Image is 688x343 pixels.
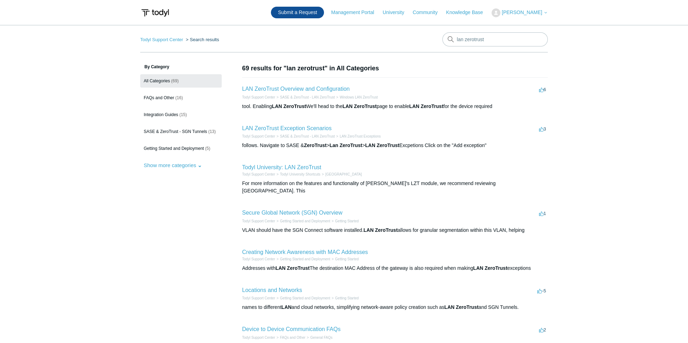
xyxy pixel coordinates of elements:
li: Todyl Support Center [242,172,275,177]
em: LAN [281,304,292,310]
a: Todyl Support Center [242,257,275,261]
span: [PERSON_NAME] [502,9,542,15]
a: Getting Started and Deployment [280,257,330,261]
a: Locations and Networks [242,287,302,293]
span: (69) [171,78,179,83]
em: LAN ZeroTrust [444,304,479,310]
a: Getting Started [335,296,359,300]
li: Getting Started and Deployment [275,218,330,224]
a: Management Portal [331,9,381,16]
span: (16) [175,95,183,100]
a: Submit a Request [271,7,324,18]
a: Todyl Support Center [242,296,275,300]
em: LAN ZeroTrust [364,227,398,233]
a: FAQs and Other (16) [140,91,222,104]
li: SASE & ZeroTrust - LAN ZeroTrust [275,95,335,100]
a: Todyl Support Center [242,172,275,176]
div: follows. Navigate to SASE & > > Excpetions Click on the "Add exception" [242,142,548,149]
li: Windows LAN ZeroTrust [335,95,378,100]
em: LAN ZeroTrust [275,265,310,271]
h1: 69 results for "lan zerotrust" in All Categories [242,64,548,73]
input: Search [442,32,548,46]
a: LAN ZeroTrust Exceptions [340,134,381,138]
a: Getting Started and Deployment [280,296,330,300]
a: Todyl University Shortcuts [280,172,320,176]
a: SASE & ZeroTrust - LAN ZeroTrust [280,95,335,99]
li: General FAQs [305,335,332,340]
a: Todyl Support Center [242,134,275,138]
span: Integration Guides [144,112,178,117]
em: Lan ZeroTrust [330,142,362,148]
span: SASE & ZeroTrust - SGN Tunnels [144,129,207,134]
img: Todyl Support Center Help Center home page [140,6,170,19]
h3: By Category [140,64,222,70]
a: Getting Started and Deployment [280,219,330,223]
a: Windows LAN ZeroTrust [340,95,378,99]
em: ZeroTrust [304,142,327,148]
a: Getting Started [335,219,359,223]
button: Show more categories [140,159,206,172]
div: Addresses with The destination MAC Address of the gateway is also required when making exceptions [242,265,548,272]
span: 2 [539,327,546,332]
a: Todyl Support Center [140,37,183,42]
em: LAN ZeroTrust [409,103,443,109]
span: All Categories [144,78,170,83]
span: 3 [539,126,546,132]
li: Todyl Support Center [242,134,275,139]
li: LAN ZeroTrust Exceptions [335,134,381,139]
button: [PERSON_NAME] [492,8,548,17]
em: LAN ZeroTrust [365,142,399,148]
li: Getting Started and Deployment [275,296,330,301]
a: Secure Global Network (SGN) Overview [242,210,342,216]
a: Todyl Support Center [242,336,275,339]
span: FAQs and Other [144,95,174,100]
a: SASE & ZeroTrust - LAN ZeroTrust [280,134,335,138]
li: Getting Started [330,296,359,301]
a: LAN ZeroTrust Overview and Configuration [242,86,350,92]
li: FAQs and Other [275,335,305,340]
em: LAN ZeroTrust [343,103,377,109]
a: FAQs and Other [280,336,305,339]
li: Getting Started [330,256,359,262]
a: Todyl Support Center [242,95,275,99]
a: Todyl University: LAN ZeroTrust [242,164,321,170]
a: Creating Network Awareness with MAC Addresses [242,249,368,255]
a: Getting Started [335,257,359,261]
a: Device to Device Communication FAQs [242,326,340,332]
a: Community [413,9,445,16]
li: Todyl Support Center [140,37,184,42]
span: (5) [205,146,210,151]
div: VLAN should have the SGN Connect software installed. allows for granular segmentation within this... [242,227,548,234]
li: Search results [184,37,219,42]
span: (13) [208,129,216,134]
div: tool. Enabling We'll head to the page to enable for the device required [242,103,548,110]
a: Getting Started and Deployment (5) [140,142,222,155]
em: LAN ZeroTrust [473,265,507,271]
a: General FAQs [310,336,332,339]
div: names to different and cloud networks, simplifying network-aware policy creation such as and SGN ... [242,304,548,311]
li: SASE & ZeroTrust - LAN ZeroTrust [275,134,335,139]
span: -5 [537,288,546,293]
li: Todyl Support Center [242,95,275,100]
span: (15) [179,112,187,117]
a: Todyl Support Center [242,219,275,223]
a: Integration Guides (15) [140,108,222,121]
li: Todyl University Shortcuts [275,172,320,177]
a: University [383,9,411,16]
li: Todyl Support Center [242,296,275,301]
a: Knowledge Base [446,9,490,16]
span: Getting Started and Deployment [144,146,204,151]
li: Todyl Support Center [242,256,275,262]
li: Getting Started [330,218,359,224]
a: SASE & ZeroTrust - SGN Tunnels (13) [140,125,222,138]
span: 6 [539,87,546,92]
div: For more information on the features and functionality of [PERSON_NAME]'s LZT module, we recommen... [242,180,548,195]
li: Todyl Support Center [242,335,275,340]
span: 1 [539,211,546,216]
a: All Categories (69) [140,74,222,88]
li: Todyl University [320,172,362,177]
em: LAN ZeroTrust [272,103,306,109]
li: Getting Started and Deployment [275,256,330,262]
a: [GEOGRAPHIC_DATA] [325,172,362,176]
a: LAN ZeroTrust Exception Scenarios [242,125,332,131]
